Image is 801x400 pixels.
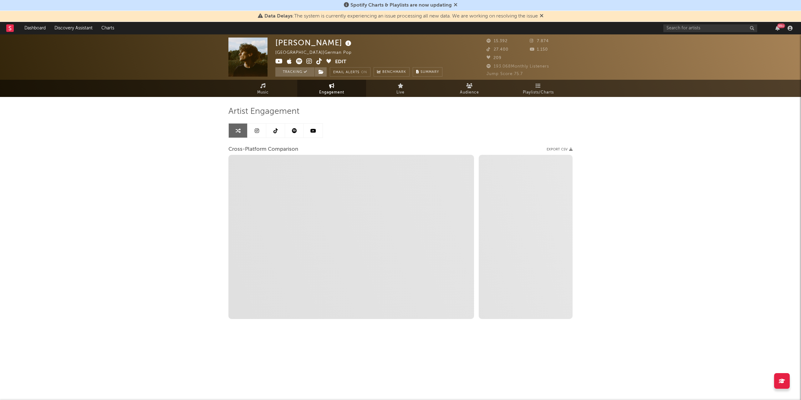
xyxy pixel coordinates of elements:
span: 209 [487,56,502,60]
a: Discovery Assistant [50,22,97,34]
span: Cross-Platform Comparison [228,146,298,153]
button: Email AlertsOn [330,67,370,77]
a: Playlists/Charts [504,80,573,97]
em: On [361,71,367,74]
span: 27.400 [487,48,508,52]
button: Edit [335,58,346,66]
span: Dismiss [454,3,457,8]
span: Live [396,89,405,96]
button: Export CSV [547,148,573,151]
span: 193.068 Monthly Listeners [487,64,549,68]
div: [GEOGRAPHIC_DATA] | German Pop [275,49,359,57]
span: Engagement [319,89,344,96]
div: 99 + [777,23,785,28]
div: [PERSON_NAME] [275,38,353,48]
a: Dashboard [20,22,50,34]
span: Playlists/Charts [523,89,554,96]
span: : The system is currently experiencing an issue processing all new data. We are working on resolv... [264,14,538,19]
a: Audience [435,80,504,97]
span: 15.392 [487,39,508,43]
span: Summary [421,70,439,74]
button: Summary [413,67,442,77]
span: Music [257,89,269,96]
span: Data Delays [264,14,293,19]
a: Music [228,80,297,97]
a: Live [366,80,435,97]
a: Engagement [297,80,366,97]
a: Charts [97,22,119,34]
span: 1.150 [530,48,548,52]
span: Dismiss [540,14,543,19]
button: Tracking [275,67,314,77]
input: Search for artists [663,24,757,32]
a: Benchmark [374,67,410,77]
span: Audience [460,89,479,96]
span: Artist Engagement [228,108,299,115]
span: Spotify Charts & Playlists are now updating [350,3,452,8]
button: 99+ [775,26,780,31]
span: 7.874 [530,39,549,43]
span: Benchmark [382,68,406,76]
span: Jump Score: 75.7 [487,72,523,76]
